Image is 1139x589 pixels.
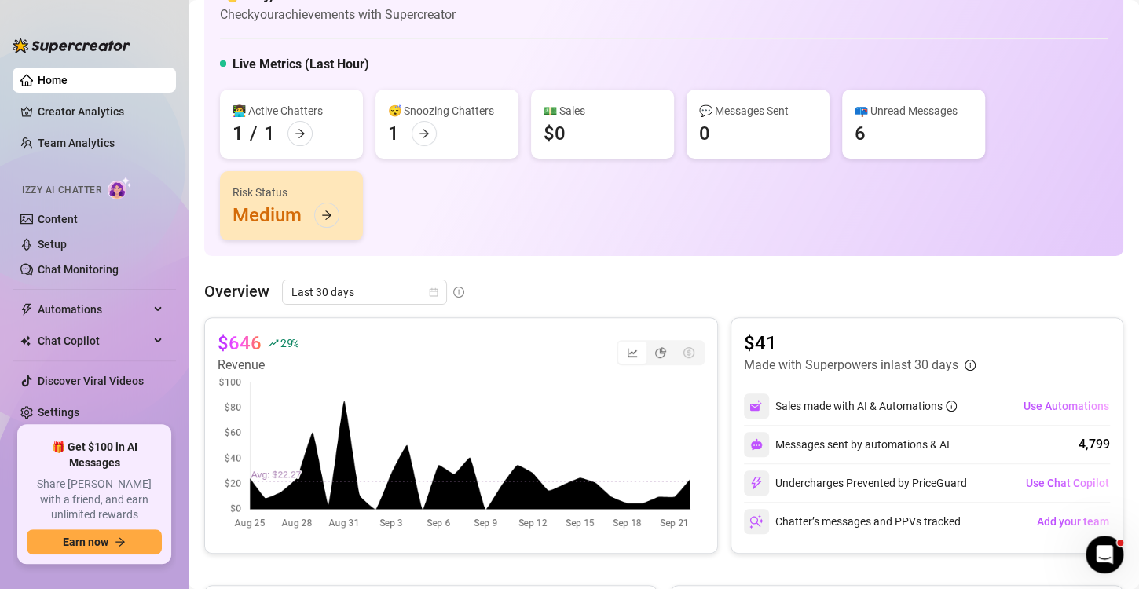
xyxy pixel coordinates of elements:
[20,335,31,346] img: Chat Copilot
[233,184,350,201] div: Risk Status
[749,399,764,413] img: svg%3e
[429,287,438,297] span: calendar
[233,102,350,119] div: 👩‍💻 Active Chatters
[321,210,332,221] span: arrow-right
[1025,470,1110,496] button: Use Chat Copilot
[63,536,108,548] span: Earn now
[775,397,957,415] div: Sales made with AI & Automations
[218,356,298,375] article: Revenue
[20,303,33,316] span: thunderbolt
[749,514,764,529] img: svg%3e
[946,401,957,412] span: info-circle
[291,280,438,304] span: Last 30 days
[1086,536,1123,573] iframe: Intercom live chat
[655,347,666,358] span: pie-chart
[233,55,369,74] h5: Live Metrics (Last Hour)
[27,529,162,554] button: Earn nowarrow-right
[388,121,399,146] div: 1
[27,440,162,470] span: 🎁 Get $100 in AI Messages
[544,121,566,146] div: $0
[295,128,306,139] span: arrow-right
[204,280,269,303] article: Overview
[1026,477,1109,489] span: Use Chat Copilot
[1079,435,1110,454] div: 4,799
[419,128,430,139] span: arrow-right
[233,121,244,146] div: 1
[38,406,79,419] a: Settings
[13,38,130,53] img: logo-BBDzfeDw.svg
[1037,515,1109,528] span: Add your team
[744,356,958,375] article: Made with Superpowers in last 30 days
[38,99,163,124] a: Creator Analytics
[453,287,464,298] span: info-circle
[855,102,972,119] div: 📪 Unread Messages
[744,331,976,356] article: $41
[218,331,262,356] article: $646
[1024,400,1109,412] span: Use Automations
[744,432,950,457] div: Messages sent by automations & AI
[965,360,976,371] span: info-circle
[749,476,764,490] img: svg%3e
[264,121,275,146] div: 1
[27,477,162,523] span: Share [PERSON_NAME] with a friend, and earn unlimited rewards
[744,509,961,534] div: Chatter’s messages and PPVs tracked
[855,121,866,146] div: 6
[115,536,126,547] span: arrow-right
[683,347,694,358] span: dollar-circle
[38,137,115,149] a: Team Analytics
[268,338,279,349] span: rise
[108,177,132,199] img: AI Chatter
[699,121,710,146] div: 0
[38,328,149,353] span: Chat Copilot
[22,183,101,198] span: Izzy AI Chatter
[744,470,967,496] div: Undercharges Prevented by PriceGuard
[750,438,763,451] img: svg%3e
[38,74,68,86] a: Home
[38,213,78,225] a: Content
[220,5,456,24] article: Check your achievements with Supercreator
[544,102,661,119] div: 💵 Sales
[38,263,119,276] a: Chat Monitoring
[627,347,638,358] span: line-chart
[280,335,298,350] span: 29 %
[388,102,506,119] div: 😴 Snoozing Chatters
[38,297,149,322] span: Automations
[1036,509,1110,534] button: Add your team
[38,238,67,251] a: Setup
[699,102,817,119] div: 💬 Messages Sent
[1023,393,1110,419] button: Use Automations
[617,340,705,365] div: segmented control
[38,375,144,387] a: Discover Viral Videos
